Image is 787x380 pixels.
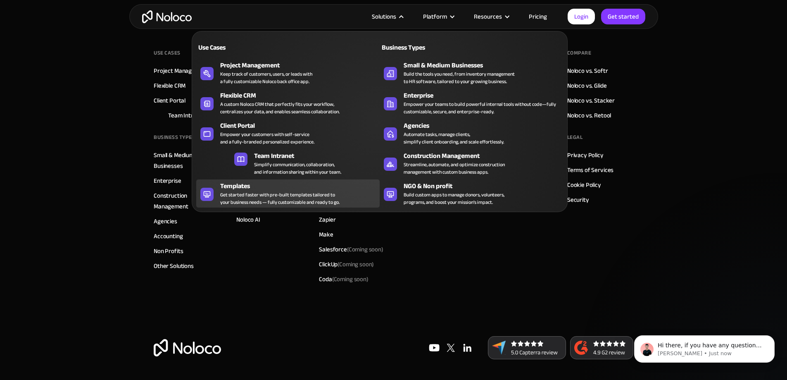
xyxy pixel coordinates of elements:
[154,190,220,212] a: Construction Management
[567,179,601,190] a: Cookie Policy
[404,60,567,70] div: Small & Medium Businesses
[567,80,607,91] a: Noloco vs. Glide
[568,9,595,24] a: Login
[196,38,380,57] a: Use Cases
[196,179,380,208] a: TemplatesGet started faster with pre-built templates tailored toyour business needs — fully custo...
[196,59,380,87] a: Project ManagementKeep track of customers, users, or leads witha fully customizable Noloco back o...
[236,214,260,225] a: Noloco AI
[154,80,185,91] a: Flexible CRM
[319,214,335,225] a: Zapier
[254,161,341,176] div: Simplify communication, collaboration, and information sharing within your team.
[154,231,183,241] a: Accounting
[404,70,515,85] div: Build the tools you need, from inventory management to HR software, tailored to your growing busi...
[380,179,563,208] a: NGO & Non profitBuild custom apps to manage donors, volunteers,programs, and boost your mission’s...
[567,131,583,143] div: Legal
[154,131,195,143] div: BUSINESS TYPES
[567,165,613,175] a: Terms of Services
[220,70,312,85] div: Keep track of customers, users, or leads with a fully customizable Noloco back office app.
[154,216,177,227] a: Agencies
[220,121,383,131] div: Client Portal
[404,121,567,131] div: Agencies
[380,59,563,87] a: Small & Medium BusinessesBuild the tools you need, from inventory managementto HR software, tailo...
[220,191,340,206] div: Get started faster with pre-built templates tailored to your business needs — fully customizable ...
[567,95,615,106] a: Noloco vs. Stacker
[196,119,380,147] a: Client PortalEmpower your customers with self-serviceand a fully-branded personalized experience.
[196,89,380,117] a: Flexible CRMA custom Noloco CRM that perfectly fits your workflow,centralizes your data, and enab...
[154,47,181,59] div: Use Cases
[220,181,383,191] div: Templates
[404,161,505,176] div: Streamline, automate, and optimize construction management with custom business apps.
[567,110,611,121] a: Noloco vs. Retool
[423,11,447,22] div: Platform
[567,65,608,76] a: Noloco vs. Softr
[142,10,192,23] a: home
[567,194,589,205] a: Security
[518,11,557,22] a: Pricing
[601,9,645,24] a: Get started
[332,273,369,285] span: (Coming soon)
[413,11,464,22] div: Platform
[168,110,205,121] a: Team Intranet
[154,150,220,171] a: Small & Medium Businesses
[404,181,567,191] div: NGO & Non profit
[404,151,567,161] div: Construction Management
[464,11,518,22] div: Resources
[338,258,374,270] span: (Coming soon)
[404,91,567,100] div: Enterprise
[380,119,563,147] a: AgenciesAutomate tasks, manage clients,simplify client onboarding, and scale effortlessly.
[154,95,185,106] a: Client Portal
[567,47,592,59] div: Compare
[404,191,504,206] div: Build custom apps to manage donors, volunteers, programs, and boost your mission’s impact.
[192,19,568,212] nav: Solutions
[347,244,383,255] span: (Coming soon)
[372,11,396,22] div: Solutions
[380,89,563,117] a: EnterpriseEmpower your teams to build powerful internal tools without code—fully customizable, se...
[220,60,383,70] div: Project Management
[404,100,559,115] div: Empower your teams to build powerful internal tools without code—fully customizable, secure, and ...
[319,259,374,270] div: ClickUp
[154,246,183,256] a: Non Profits
[474,11,502,22] div: Resources
[254,151,349,161] div: Team Intranet
[196,43,285,53] div: Use Cases
[230,149,345,177] a: Team IntranetSimplify communication, collaboration,and information sharing within your team.
[380,43,468,53] div: Business Types
[622,318,787,376] iframe: Intercom notifications message
[319,229,333,240] a: Make
[154,65,205,76] a: Project Managment
[361,11,413,22] div: Solutions
[404,131,504,146] div: Automate tasks, manage clients, simplify client onboarding, and scale effortlessly.
[154,175,181,186] a: Enterprise
[567,150,604,160] a: Privacy Policy
[154,261,194,271] a: Other Solutions
[220,100,340,115] div: A custom Noloco CRM that perfectly fits your workflow, centralizes your data, and enables seamles...
[319,274,368,284] div: Coda
[380,149,563,177] a: Construction ManagementStreamline, automate, and optimize constructionmanagement with custom busi...
[220,131,314,146] div: Empower your customers with self-service and a fully-branded personalized experience.
[220,91,383,100] div: Flexible CRM
[380,38,563,57] a: Business Types
[319,244,383,255] div: Salesforce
